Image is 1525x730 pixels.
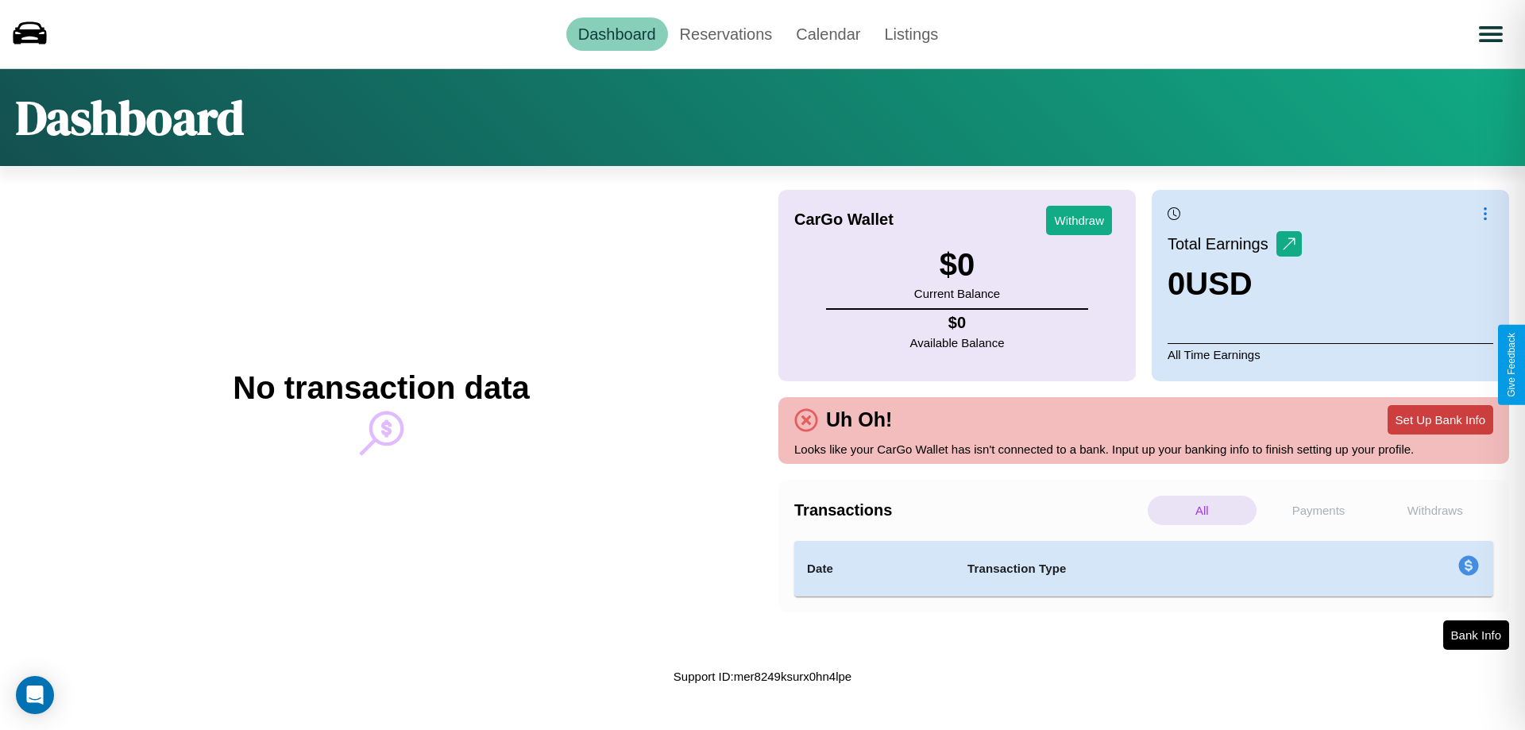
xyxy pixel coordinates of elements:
[967,559,1328,578] h4: Transaction Type
[674,666,851,687] p: Support ID: mer8249ksurx0hn4lpe
[1168,343,1493,365] p: All Time Earnings
[807,559,942,578] h4: Date
[1168,266,1302,302] h3: 0 USD
[1046,206,1112,235] button: Withdraw
[1264,496,1373,525] p: Payments
[1388,405,1493,435] button: Set Up Bank Info
[794,211,894,229] h4: CarGo Wallet
[668,17,785,51] a: Reservations
[794,438,1493,460] p: Looks like your CarGo Wallet has isn't connected to a bank. Input up your banking info to finish ...
[16,85,244,150] h1: Dashboard
[872,17,950,51] a: Listings
[1380,496,1489,525] p: Withdraws
[1506,333,1517,397] div: Give Feedback
[784,17,872,51] a: Calendar
[794,541,1493,597] table: simple table
[566,17,668,51] a: Dashboard
[1469,12,1513,56] button: Open menu
[818,408,900,431] h4: Uh Oh!
[910,332,1005,353] p: Available Balance
[233,370,529,406] h2: No transaction data
[914,247,1000,283] h3: $ 0
[910,314,1005,332] h4: $ 0
[914,283,1000,304] p: Current Balance
[1148,496,1257,525] p: All
[794,501,1144,519] h4: Transactions
[1168,230,1276,258] p: Total Earnings
[1443,620,1509,650] button: Bank Info
[16,676,54,714] div: Open Intercom Messenger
